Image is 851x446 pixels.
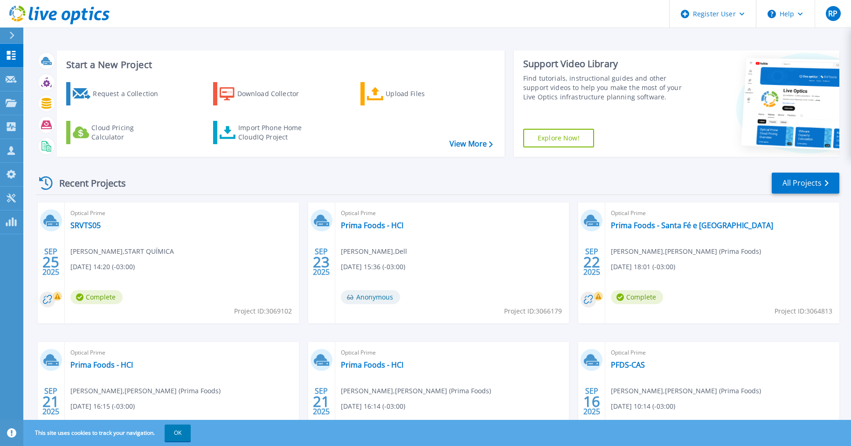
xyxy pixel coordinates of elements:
a: Prima Foods - Santa Fé e [GEOGRAPHIC_DATA] [611,221,773,230]
span: Complete [70,290,123,304]
a: Explore Now! [523,129,594,147]
div: SEP 2025 [42,384,60,418]
span: 23 [313,258,330,266]
button: OK [165,425,191,441]
a: Request a Collection [66,82,170,105]
a: Upload Files [360,82,464,105]
a: Cloud Pricing Calculator [66,121,170,144]
div: Download Collector [237,84,312,103]
span: 16 [583,397,600,405]
a: View More [450,139,493,148]
span: 21 [42,397,59,405]
span: 25 [42,258,59,266]
span: Project ID: 3069102 [234,306,292,316]
a: PFDS-CAS [611,360,645,369]
span: [DATE] 15:36 (-03:00) [341,262,405,272]
span: Optical Prime [611,208,834,218]
span: Project ID: 3064813 [775,306,832,316]
div: Recent Projects [36,172,138,195]
span: [DATE] 16:14 (-03:00) [341,401,405,411]
div: Import Phone Home CloudIQ Project [238,123,311,142]
span: [PERSON_NAME] , START QUÍMICA [70,246,174,257]
span: [PERSON_NAME] , [PERSON_NAME] (Prima Foods) [611,246,761,257]
span: Anonymous [341,290,400,304]
a: Prima Foods - HCI [341,360,403,369]
span: [PERSON_NAME] , [PERSON_NAME] (Prima Foods) [611,386,761,396]
span: This site uses cookies to track your navigation. [26,425,191,441]
a: All Projects [772,173,839,194]
h3: Start a New Project [66,60,492,70]
span: [DATE] 14:20 (-03:00) [70,262,135,272]
div: SEP 2025 [583,384,601,418]
div: Upload Files [386,84,460,103]
span: Optical Prime [70,208,293,218]
div: SEP 2025 [42,245,60,279]
span: Complete [611,290,663,304]
span: Optical Prime [341,208,564,218]
span: [DATE] 18:01 (-03:00) [611,262,675,272]
span: [DATE] 10:14 (-03:00) [611,401,675,411]
div: Request a Collection [93,84,167,103]
div: SEP 2025 [583,245,601,279]
a: Prima Foods - HCI [341,221,403,230]
a: Download Collector [213,82,317,105]
span: Optical Prime [611,348,834,358]
div: SEP 2025 [312,245,330,279]
a: Prima Foods - HCI [70,360,133,369]
span: [DATE] 16:15 (-03:00) [70,401,135,411]
span: [PERSON_NAME] , Dell [341,246,407,257]
a: SRVTS05 [70,221,101,230]
span: Optical Prime [341,348,564,358]
span: Optical Prime [70,348,293,358]
span: RP [828,10,837,17]
div: SEP 2025 [312,384,330,418]
span: 22 [583,258,600,266]
span: [PERSON_NAME] , [PERSON_NAME] (Prima Foods) [341,386,491,396]
div: Support Video Library [523,58,689,70]
span: 21 [313,397,330,405]
div: Find tutorials, instructional guides and other support videos to help you make the most of your L... [523,74,689,102]
div: Cloud Pricing Calculator [91,123,166,142]
span: Project ID: 3066179 [504,306,562,316]
span: [PERSON_NAME] , [PERSON_NAME] (Prima Foods) [70,386,221,396]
